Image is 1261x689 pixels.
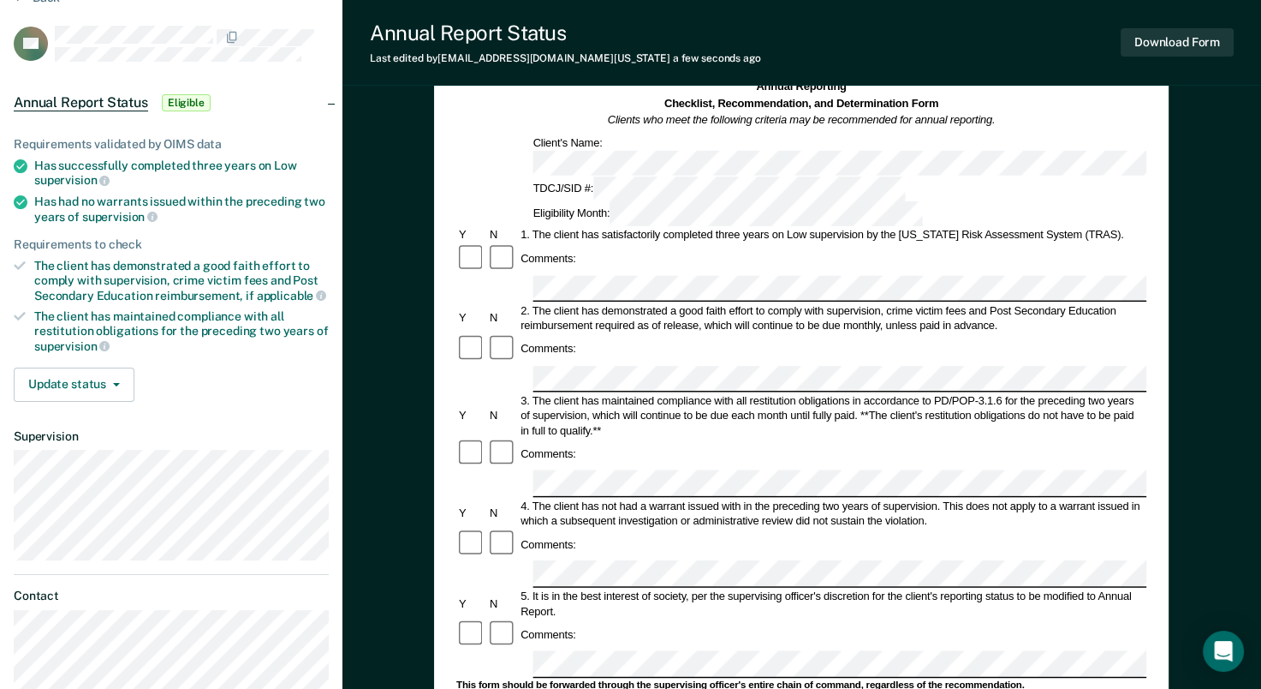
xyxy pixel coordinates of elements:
div: Y [456,228,487,243]
button: Update status [14,368,134,402]
div: N [487,228,518,243]
span: supervision [34,173,110,187]
div: Last edited by [EMAIL_ADDRESS][DOMAIN_NAME][US_STATE] [370,52,761,64]
div: The client has maintained compliance with all restitution obligations for the preceding two years of [34,309,329,353]
div: Y [456,408,487,422]
div: Y [456,310,487,325]
div: The client has demonstrated a good faith effort to comply with supervision, crime victim fees and... [34,259,329,303]
div: Y [456,506,487,520]
div: Comments: [519,446,579,461]
dt: Contact [14,589,329,603]
div: 1. The client has satisfactorily completed three years on Low supervision by the [US_STATE] Risk ... [519,228,1147,243]
dt: Supervision [14,429,329,444]
div: Open Intercom Messenger [1203,631,1244,672]
div: N [487,596,518,610]
div: TDCJ/SID #: [531,177,908,201]
em: Clients who meet the following criteria may be recommended for annual reporting. [608,114,996,126]
button: Download Form [1121,28,1234,57]
div: Eligibility Month: [531,201,925,226]
div: Requirements validated by OIMS data [14,137,329,152]
strong: Checklist, Recommendation, and Determination Form [664,97,938,109]
strong: Annual Reporting [757,81,847,93]
div: 3. The client has maintained compliance with all restitution obligations in accordance to PD/POP-... [519,393,1147,438]
span: a few seconds ago [673,52,761,64]
div: 4. The client has not had a warrant issued with in the preceding two years of supervision. This d... [519,498,1147,528]
div: Y [456,596,487,610]
div: N [487,310,518,325]
div: Has had no warrants issued within the preceding two years of [34,195,329,224]
div: 5. It is in the best interest of society, per the supervising officer's discretion for the client... [519,589,1147,619]
span: Eligible [162,94,211,111]
div: Comments: [519,251,579,266]
div: N [487,506,518,520]
span: supervision [34,339,110,353]
div: Requirements to check [14,237,329,252]
span: supervision [82,210,158,224]
div: N [487,408,518,422]
div: Comments: [519,627,579,642]
div: Comments: [519,342,579,356]
span: applicable [257,289,326,303]
div: 2. The client has demonstrated a good faith effort to comply with supervision, crime victim fees ... [519,303,1147,333]
div: Has successfully completed three years on Low [34,159,329,188]
span: Annual Report Status [14,94,148,111]
div: Annual Report Status [370,21,761,45]
div: Comments: [519,537,579,552]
